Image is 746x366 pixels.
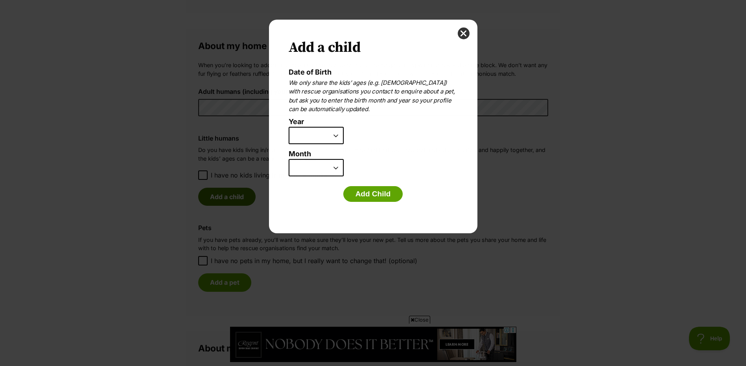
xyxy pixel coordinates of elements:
button: close [458,27,470,39]
button: Add Child [343,186,403,202]
label: Date of Birth [289,68,332,76]
label: Year [289,118,454,126]
p: We only share the kids’ ages (e.g. [DEMOGRAPHIC_DATA]) with rescue organisations you contact to e... [289,79,458,114]
label: Month [289,150,458,158]
h2: Add a child [289,39,458,57]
